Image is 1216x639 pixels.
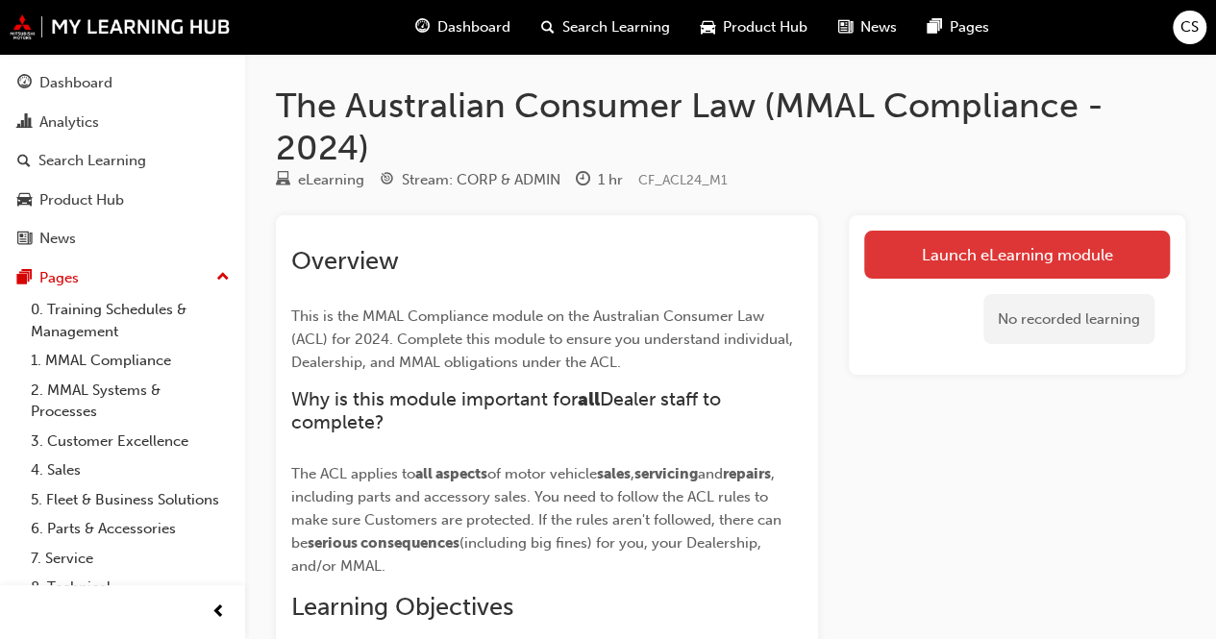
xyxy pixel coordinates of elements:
h1: The Australian Consumer Law (MMAL Compliance - 2024) [276,85,1185,168]
span: car-icon [701,15,715,39]
a: 6. Parts & Accessories [23,514,237,544]
div: Duration [576,168,623,192]
span: servicing [634,465,698,482]
div: eLearning [298,169,364,191]
a: search-iconSearch Learning [526,8,685,47]
a: 5. Fleet & Business Solutions [23,485,237,515]
a: Product Hub [8,183,237,218]
a: car-iconProduct Hub [685,8,823,47]
span: chart-icon [17,114,32,132]
div: 1 hr [598,169,623,191]
button: DashboardAnalyticsSearch LearningProduct HubNews [8,61,237,260]
span: learningResourceType_ELEARNING-icon [276,172,290,189]
a: 1. MMAL Compliance [23,346,237,376]
span: sales [597,465,631,482]
button: Pages [8,260,237,296]
a: 7. Service [23,544,237,574]
span: car-icon [17,192,32,209]
span: , [631,465,634,482]
span: target-icon [380,172,394,189]
span: repairs [723,465,771,482]
a: news-iconNews [823,8,912,47]
span: Search Learning [562,16,670,38]
a: 0. Training Schedules & Management [23,295,237,346]
span: pages-icon [928,15,942,39]
span: guage-icon [415,15,430,39]
div: Search Learning [38,150,146,172]
button: CS [1173,11,1206,44]
span: (including big fines) for you, your Dealership, and/or MMAL. [291,534,765,575]
span: news-icon [838,15,853,39]
a: pages-iconPages [912,8,1005,47]
span: News [860,16,897,38]
a: Dashboard [8,65,237,101]
span: Dashboard [437,16,510,38]
span: Pages [950,16,989,38]
span: guage-icon [17,75,32,92]
div: Analytics [39,111,99,134]
span: news-icon [17,231,32,248]
a: 8. Technical [23,573,237,602]
span: Learning Objectives [291,592,513,622]
a: Search Learning [8,143,237,179]
span: all [578,388,600,410]
span: Dealer staff to complete? [291,388,726,432]
a: 3. Customer Excellence [23,427,237,456]
a: Launch eLearning module [864,231,1170,279]
span: Product Hub [723,16,807,38]
span: Overview [291,246,399,276]
a: 2. MMAL Systems & Processes [23,376,237,427]
span: of motor vehicle [487,465,597,482]
span: search-icon [17,153,31,170]
span: all aspects [415,465,487,482]
span: The ACL applies to [291,465,415,482]
div: News [39,228,76,250]
span: Learning resource code [638,172,728,188]
span: prev-icon [211,601,226,625]
span: pages-icon [17,270,32,287]
a: Analytics [8,105,237,140]
span: Why is this module important for [291,388,578,410]
div: Dashboard [39,72,112,94]
span: up-icon [216,265,230,290]
span: and [698,465,723,482]
div: No recorded learning [983,294,1154,345]
a: News [8,221,237,257]
span: CS [1180,16,1199,38]
img: mmal [10,14,231,39]
a: guage-iconDashboard [400,8,526,47]
div: Product Hub [39,189,124,211]
span: This is the MMAL Compliance module on the Australian Consumer Law (ACL) for 2024. Complete this m... [291,307,797,371]
span: search-icon [541,15,555,39]
span: clock-icon [576,172,590,189]
span: serious consequences [308,534,459,552]
div: Type [276,168,364,192]
a: 4. Sales [23,455,237,485]
div: Stream [380,168,560,192]
div: Stream: CORP & ADMIN [402,169,560,191]
div: Pages [39,267,79,289]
